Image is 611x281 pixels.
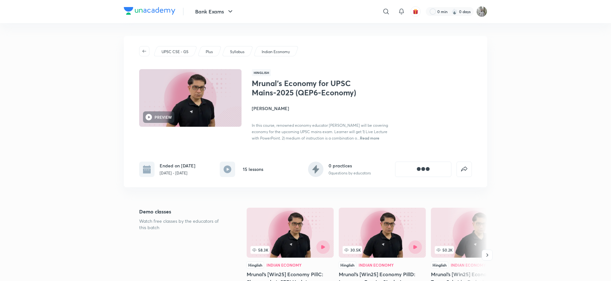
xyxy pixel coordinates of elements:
div: Indian Economy [266,263,302,267]
button: false [456,162,472,177]
span: 58.3K [250,246,270,254]
div: Hinglish [339,261,356,269]
button: Bank Exams [191,5,238,18]
span: 50.2K [435,246,454,254]
h6: 0 practices [329,162,371,169]
button: [object Object] [395,162,451,177]
div: Hinglish [247,261,264,269]
img: avatar [413,9,418,14]
span: 30.5K [343,246,362,254]
h6: Ended on [DATE] [160,162,195,169]
div: Indian Economy [359,263,394,267]
img: streak [451,8,458,15]
h4: [PERSON_NAME] [252,105,395,112]
span: Read more [360,135,379,140]
div: Hinglish [431,261,448,269]
span: Hinglish [252,69,271,76]
a: Syllabus [229,49,246,55]
button: avatar [410,6,421,17]
p: Plus [206,49,213,55]
img: Company Logo [124,7,175,15]
h1: Mrunal’s Economy for UPSC Mains-2025 (QEP6-Economy) [252,79,356,97]
p: 0 questions by educators [329,170,371,176]
p: [DATE] - [DATE] [160,170,195,176]
h5: Demo classes [139,208,226,215]
a: Company Logo [124,7,175,16]
a: Plus [205,49,214,55]
p: Watch free classes by the educators of this batch [139,218,226,231]
p: UPSC CSE - GS [162,49,188,55]
a: UPSC CSE - GS [161,49,190,55]
img: Koushik Dhenki [476,6,487,17]
span: In this course, renowned economy educator [PERSON_NAME] will be covering economy for the upcoming... [252,123,388,140]
h6: 15 lessons [243,166,263,173]
a: Indian Economy [261,49,291,55]
p: Syllabus [230,49,244,55]
p: Indian Economy [262,49,290,55]
h6: PREVIEW [155,114,172,120]
img: Thumbnail [138,68,242,127]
